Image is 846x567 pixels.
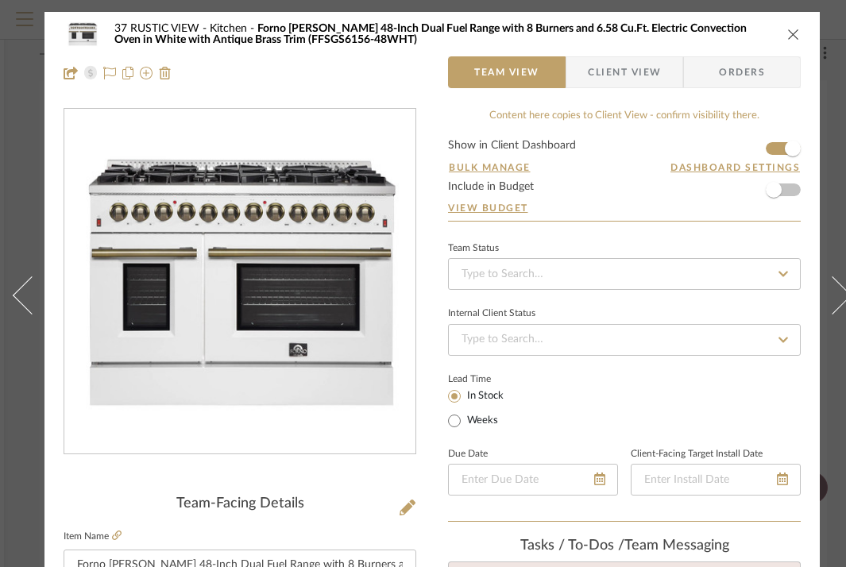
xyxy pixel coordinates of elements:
[448,386,530,430] mat-radio-group: Select item type
[448,108,801,124] div: Content here copies to Client View - confirm visibility there.
[448,160,531,175] button: Bulk Manage
[588,56,661,88] span: Client View
[210,23,257,34] span: Kitchen
[114,23,747,45] span: Forno [PERSON_NAME] 48-Inch Dual Fuel Range with 8 Burners and 6.58 Cu.Ft. Electric Convection Ov...
[448,464,618,496] input: Enter Due Date
[520,538,624,553] span: Tasks / To-Dos /
[448,245,499,253] div: Team Status
[701,56,782,88] span: Orders
[448,450,488,458] label: Due Date
[631,450,763,458] label: Client-Facing Target Install Date
[670,160,801,175] button: Dashboard Settings
[448,258,801,290] input: Type to Search…
[464,389,504,403] label: In Stock
[159,67,172,79] img: Remove from project
[464,414,498,428] label: Weeks
[114,23,210,34] span: 37 RUSTIC VIEW
[64,496,416,513] div: Team-Facing Details
[631,464,801,496] input: Enter Install Date
[448,324,801,356] input: Type to Search…
[64,530,122,543] label: Item Name
[448,538,801,555] div: team Messaging
[68,110,412,454] img: 41472b11-7850-4199-a08b-914ca5ff9388_436x436.jpg
[474,56,539,88] span: Team View
[448,202,801,214] a: View Budget
[64,18,102,50] img: 41472b11-7850-4199-a08b-914ca5ff9388_48x40.jpg
[448,310,535,318] div: Internal Client Status
[448,372,530,386] label: Lead Time
[786,27,801,41] button: close
[64,110,415,454] div: 0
